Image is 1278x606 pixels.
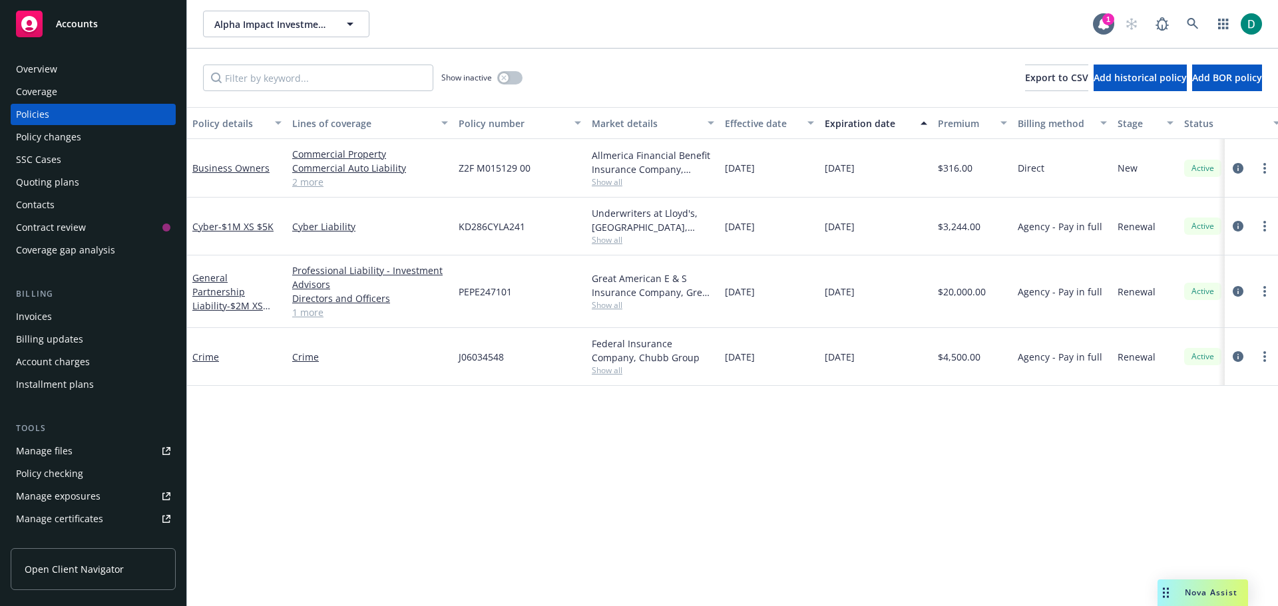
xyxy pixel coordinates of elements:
div: Overview [16,59,57,80]
img: photo [1241,13,1262,35]
div: Policy number [459,116,566,130]
button: Policy details [187,107,287,139]
div: Underwriters at Lloyd's, [GEOGRAPHIC_DATA], [PERSON_NAME] of [GEOGRAPHIC_DATA], Evolve [592,206,714,234]
button: Export to CSV [1025,65,1088,91]
button: Policy number [453,107,586,139]
span: $4,500.00 [938,350,980,364]
div: Drag to move [1158,579,1174,606]
a: Account charges [11,351,176,373]
span: $316.00 [938,161,972,175]
a: SSC Cases [11,149,176,170]
span: Manage exposures [11,486,176,507]
a: General Partnership Liability [192,271,263,326]
div: Manage exposures [16,486,101,507]
span: [DATE] [725,285,755,299]
a: circleInformation [1230,283,1246,299]
button: Nova Assist [1158,579,1248,606]
a: Manage files [11,440,176,462]
a: Coverage [11,81,176,102]
a: Directors and Officers [292,291,448,305]
div: Billing updates [16,329,83,350]
button: Add historical policy [1094,65,1187,91]
div: Policy changes [16,126,81,148]
span: - $2M XS $100K [192,299,270,326]
div: Contract review [16,217,86,238]
a: Policy changes [11,126,176,148]
span: J06034548 [459,350,504,364]
div: Federal Insurance Company, Chubb Group [592,337,714,365]
div: Billing [11,287,176,301]
a: circleInformation [1230,349,1246,365]
div: Status [1184,116,1265,130]
span: [DATE] [725,220,755,233]
a: Contract review [11,217,176,238]
a: Cyber [192,220,274,233]
a: Switch app [1210,11,1237,37]
a: 2 more [292,175,448,189]
div: Invoices [16,306,52,327]
a: Commercial Property [292,147,448,161]
a: Policies [11,104,176,125]
div: Expiration date [825,116,913,130]
a: Overview [11,59,176,80]
span: - $1M XS $5K [218,220,274,233]
a: circleInformation [1230,218,1246,234]
a: Contacts [11,194,176,216]
span: [DATE] [825,220,855,233]
span: Renewal [1118,350,1156,364]
div: Policy checking [16,463,83,484]
button: Premium [933,107,1012,139]
a: Policy checking [11,463,176,484]
button: Add BOR policy [1192,65,1262,91]
a: more [1257,349,1273,365]
div: Lines of coverage [292,116,433,130]
div: Great American E & S Insurance Company, Great American Insurance Group, RT Specialty Insurance Se... [592,271,714,299]
span: Show all [592,234,714,245]
span: Agency - Pay in full [1018,220,1102,233]
button: Alpha Impact Investment Management Partners LLC [203,11,369,37]
span: PEPE247101 [459,285,512,299]
div: Coverage gap analysis [16,239,115,261]
a: Commercial Auto Liability [292,161,448,175]
div: Manage claims [16,531,83,552]
div: Contacts [16,194,55,216]
span: Show all [592,299,714,311]
a: Invoices [11,306,176,327]
div: Policy details [192,116,267,130]
button: Lines of coverage [287,107,453,139]
a: Search [1179,11,1206,37]
div: 1 [1102,13,1114,25]
div: Billing method [1018,116,1092,130]
span: Show all [592,176,714,188]
a: Quoting plans [11,172,176,193]
span: Nova Assist [1185,587,1237,598]
div: Manage certificates [16,508,103,530]
span: Accounts [56,19,98,29]
span: Renewal [1118,285,1156,299]
span: Z2F M015129 00 [459,161,531,175]
a: Billing updates [11,329,176,350]
a: Accounts [11,5,176,43]
a: Cyber Liability [292,220,448,233]
span: Show inactive [441,72,492,83]
div: Stage [1118,116,1159,130]
span: [DATE] [825,161,855,175]
div: Manage files [16,440,73,462]
button: Expiration date [819,107,933,139]
a: more [1257,218,1273,234]
span: [DATE] [725,161,755,175]
span: New [1118,161,1138,175]
a: Start snowing [1118,11,1145,37]
div: Tools [11,422,176,435]
a: more [1257,160,1273,176]
span: Active [1189,220,1216,232]
input: Filter by keyword... [203,65,433,91]
a: Manage claims [11,531,176,552]
span: Active [1189,285,1216,297]
span: Open Client Navigator [25,562,124,576]
div: Premium [938,116,992,130]
span: [DATE] [825,350,855,364]
div: Account charges [16,351,90,373]
div: Policies [16,104,49,125]
a: circleInformation [1230,160,1246,176]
